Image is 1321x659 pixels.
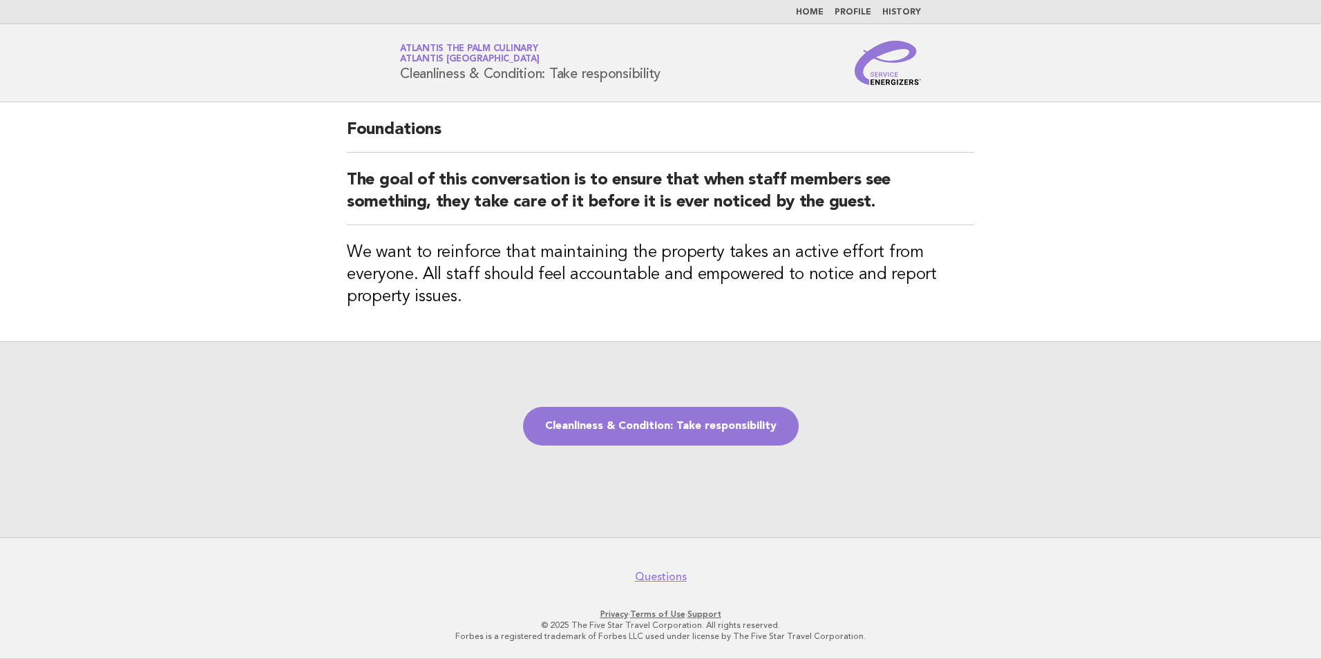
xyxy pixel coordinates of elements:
[400,45,660,81] h1: Cleanliness & Condition: Take responsibility
[600,609,628,619] a: Privacy
[347,242,974,308] h3: We want to reinforce that maintaining the property takes an active effort from everyone. All staf...
[687,609,721,619] a: Support
[523,407,799,446] a: Cleanliness & Condition: Take responsibility
[238,631,1083,642] p: Forbes is a registered trademark of Forbes LLC used under license by The Five Star Travel Corpora...
[855,41,921,85] img: Service Energizers
[400,44,540,64] a: Atlantis The Palm CulinaryAtlantis [GEOGRAPHIC_DATA]
[347,169,974,225] h2: The goal of this conversation is to ensure that when staff members see something, they take care ...
[238,620,1083,631] p: © 2025 The Five Star Travel Corporation. All rights reserved.
[796,8,824,17] a: Home
[635,570,687,584] a: Questions
[347,119,974,153] h2: Foundations
[835,8,871,17] a: Profile
[238,609,1083,620] p: · ·
[882,8,921,17] a: History
[630,609,685,619] a: Terms of Use
[400,55,540,64] span: Atlantis [GEOGRAPHIC_DATA]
